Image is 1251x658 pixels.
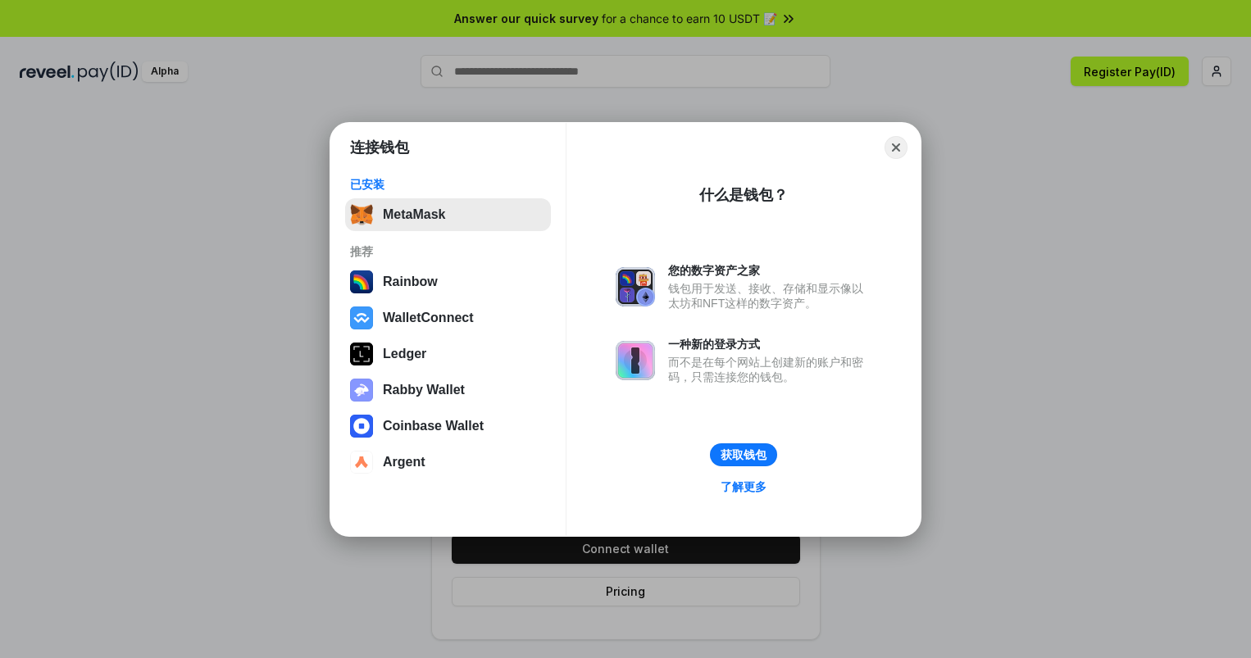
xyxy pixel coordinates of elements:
button: Rainbow [345,265,551,298]
h1: 连接钱包 [350,138,409,157]
div: WalletConnect [383,311,474,325]
div: 一种新的登录方式 [668,337,871,352]
div: 推荐 [350,244,546,259]
img: svg+xml,%3Csvg%20width%3D%2228%22%20height%3D%2228%22%20viewBox%3D%220%200%2028%2028%22%20fill%3D... [350,415,373,438]
button: 获取钱包 [710,443,777,466]
button: MetaMask [345,198,551,231]
button: Rabby Wallet [345,374,551,406]
button: WalletConnect [345,302,551,334]
img: svg+xml,%3Csvg%20width%3D%2228%22%20height%3D%2228%22%20viewBox%3D%220%200%2028%2028%22%20fill%3D... [350,451,373,474]
div: 获取钱包 [721,447,767,462]
img: svg+xml,%3Csvg%20xmlns%3D%22http%3A%2F%2Fwww.w3.org%2F2000%2Fsvg%22%20width%3D%2228%22%20height%3... [350,343,373,365]
img: svg+xml,%3Csvg%20xmlns%3D%22http%3A%2F%2Fwww.w3.org%2F2000%2Fsvg%22%20fill%3D%22none%22%20viewBox... [350,379,373,402]
div: Rabby Wallet [383,383,465,397]
div: 什么是钱包？ [699,185,788,205]
img: svg+xml,%3Csvg%20xmlns%3D%22http%3A%2F%2Fwww.w3.org%2F2000%2Fsvg%22%20fill%3D%22none%22%20viewBox... [616,341,655,380]
div: Rainbow [383,275,438,289]
div: 而不是在每个网站上创建新的账户和密码，只需连接您的钱包。 [668,355,871,384]
div: MetaMask [383,207,445,222]
img: svg+xml,%3Csvg%20width%3D%2228%22%20height%3D%2228%22%20viewBox%3D%220%200%2028%2028%22%20fill%3D... [350,306,373,329]
button: Coinbase Wallet [345,410,551,442]
img: svg+xml,%3Csvg%20width%3D%22120%22%20height%3D%22120%22%20viewBox%3D%220%200%20120%20120%22%20fil... [350,270,373,293]
button: Close [885,136,908,159]
img: svg+xml,%3Csvg%20xmlns%3D%22http%3A%2F%2Fwww.w3.org%2F2000%2Fsvg%22%20fill%3D%22none%22%20viewBox... [616,267,655,306]
img: svg+xml,%3Csvg%20fill%3D%22none%22%20height%3D%2233%22%20viewBox%3D%220%200%2035%2033%22%20width%... [350,203,373,226]
div: Coinbase Wallet [383,419,484,433]
button: Ledger [345,338,551,370]
div: 了解更多 [721,479,767,494]
button: Argent [345,446,551,479]
div: 钱包用于发送、接收、存储和显示像以太坊和NFT这样的数字资产。 [668,281,871,311]
div: 您的数字资产之家 [668,263,871,278]
div: Ledger [383,347,426,361]
a: 了解更多 [711,476,776,497]
div: Argent [383,455,425,470]
div: 已安装 [350,177,546,192]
